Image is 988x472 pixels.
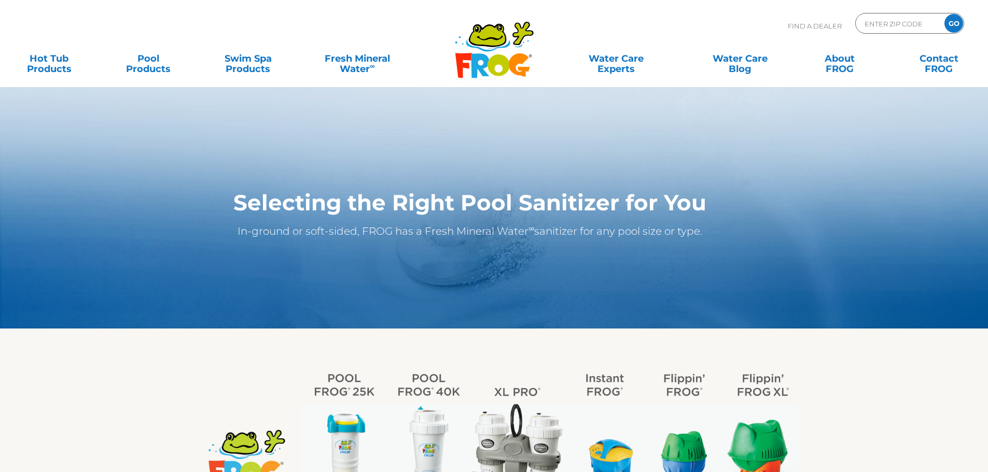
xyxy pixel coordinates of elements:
sup: ∞ [528,223,534,233]
sup: ∞ [370,62,375,70]
a: Fresh MineralWater∞ [309,48,406,69]
h1: Selecting the Right Pool Sanitizer for You [191,190,749,215]
a: PoolProducts [110,48,187,69]
a: Water CareExperts [553,48,679,69]
p: Find A Dealer [788,13,842,39]
a: AboutFROG [801,48,878,69]
a: ContactFROG [900,48,978,69]
a: Hot TubProducts [10,48,88,69]
a: Swim SpaProducts [210,48,287,69]
input: GO [944,14,963,33]
input: Zip Code Form [864,16,934,31]
p: In-ground or soft-sided, FROG has a Fresh Mineral Water sanitizer for any pool size or type. [191,223,749,239]
a: Water CareBlog [701,48,778,69]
